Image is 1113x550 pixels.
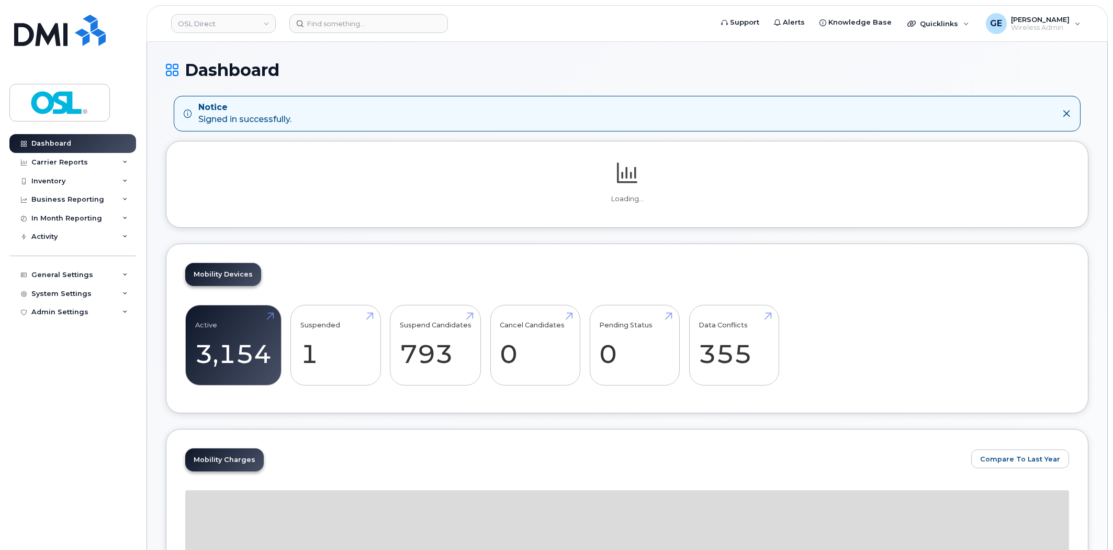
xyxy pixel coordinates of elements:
[980,454,1060,464] span: Compare To Last Year
[300,311,371,380] a: Suspended 1
[185,448,264,471] a: Mobility Charges
[166,61,1088,79] h1: Dashboard
[599,311,670,380] a: Pending Status 0
[400,311,471,380] a: Suspend Candidates 793
[198,102,291,114] strong: Notice
[185,263,261,286] a: Mobility Devices
[198,102,291,126] div: Signed in successfully.
[971,449,1069,468] button: Compare To Last Year
[185,194,1069,204] p: Loading...
[699,311,769,380] a: Data Conflicts 355
[500,311,570,380] a: Cancel Candidates 0
[195,311,272,380] a: Active 3,154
